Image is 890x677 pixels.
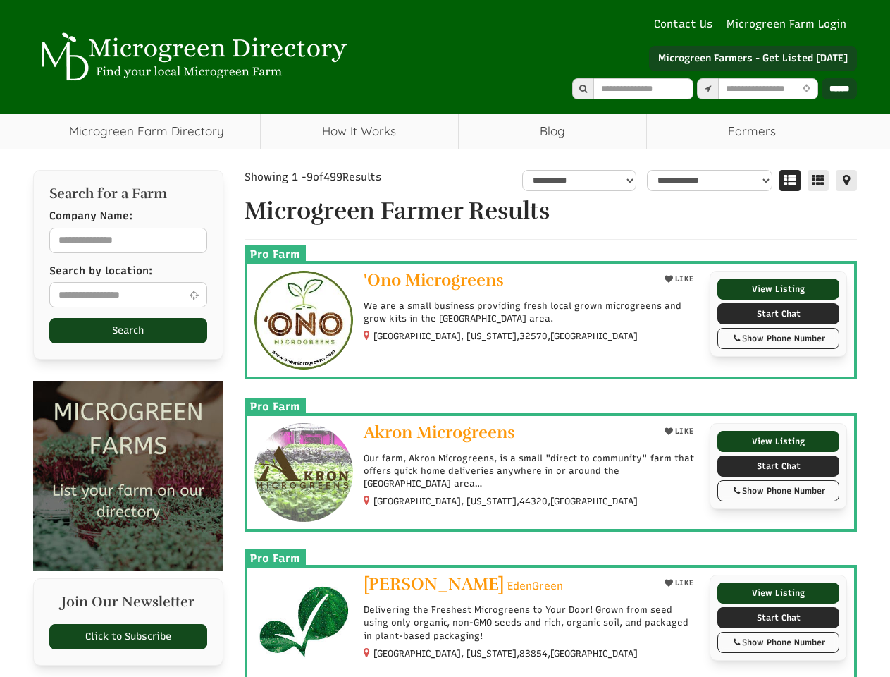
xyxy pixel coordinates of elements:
[507,579,563,594] span: EdenGreen
[717,456,839,477] a: Start Chat
[364,300,699,325] p: We are a small business providing fresh local grown microgreens and grow kits in the [GEOGRAPHIC_...
[519,330,548,343] span: 32570
[364,573,504,594] span: [PERSON_NAME]
[364,423,650,445] a: Akron Microgreens
[373,496,638,506] small: [GEOGRAPHIC_DATA], [US_STATE], ,
[717,303,839,324] a: Start Chat
[261,114,458,149] a: How It Works
[519,495,548,508] span: 44320
[673,578,694,587] span: LIKE
[33,114,260,149] a: Microgreen Farm Directory
[717,583,839,604] a: View Listing
[49,186,207,202] h2: Search for a Farm
[49,624,207,649] a: Click to Subscribe
[254,423,353,522] img: Akron Microgreens
[254,271,353,370] img: 'Ono Microgreens
[519,647,548,660] span: 83854
[254,575,353,673] img: Dejah Simunds
[459,114,646,149] a: Blog
[717,279,839,300] a: View Listing
[49,209,132,224] label: Company Name:
[647,17,719,32] a: Contact Us
[364,575,650,597] a: [PERSON_NAME] EdenGreen
[364,271,650,293] a: 'Ono Microgreens
[660,423,699,440] button: LIKE
[647,114,857,149] span: Farmers
[373,648,638,659] small: [GEOGRAPHIC_DATA], [US_STATE], ,
[725,484,832,497] div: Show Phone Number
[717,607,839,628] a: Start Chat
[49,594,207,617] h2: Join Our Newsletter
[725,332,832,345] div: Show Phone Number
[673,274,694,283] span: LIKE
[550,330,638,343] span: [GEOGRAPHIC_DATA]
[649,46,857,71] a: Microgreen Farmers - Get Listed [DATE]
[245,170,449,185] div: Showing 1 - of Results
[245,198,858,224] h1: Microgreen Farmer Results
[49,318,207,343] button: Search
[550,495,638,508] span: [GEOGRAPHIC_DATA]
[725,636,832,649] div: Show Phone Number
[522,170,636,191] select: overall_rating_filter-1
[364,604,699,642] p: Delivering the Freshest Microgreens to Your Door! Grown from seed using only organic, non-GMO see...
[647,170,772,191] select: sortbox-1
[550,647,638,660] span: [GEOGRAPHIC_DATA]
[49,264,152,279] label: Search by location:
[364,452,699,491] p: Our farm, Akron Microgreens, is a small "direct to community" farm that offers quick home deliver...
[364,422,515,443] span: Akron Microgreens
[799,85,814,94] i: Use Current Location
[660,271,699,288] button: LIKE
[323,171,342,183] span: 499
[364,269,504,291] span: 'Ono Microgreens
[727,17,853,32] a: Microgreen Farm Login
[33,381,223,571] img: Microgreen Farms list your microgreen farm today
[307,171,313,183] span: 9
[717,431,839,452] a: View Listing
[33,32,350,82] img: Microgreen Directory
[660,575,699,592] button: LIKE
[673,426,694,435] span: LIKE
[373,331,638,341] small: [GEOGRAPHIC_DATA], [US_STATE], ,
[186,290,202,300] i: Use Current Location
